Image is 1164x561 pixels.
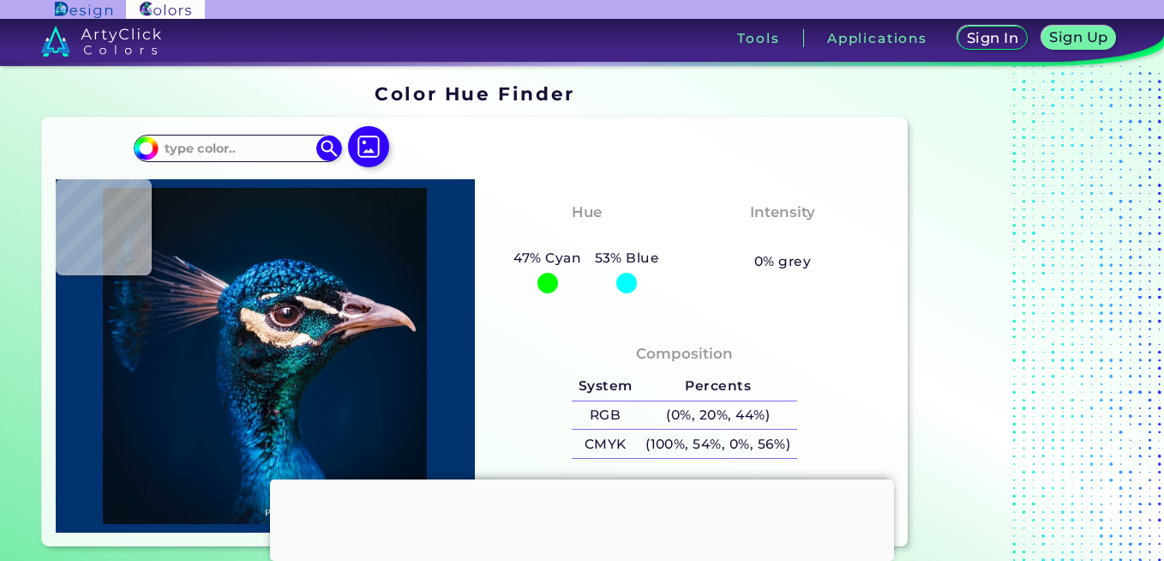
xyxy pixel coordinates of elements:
iframe: Advertisement [270,480,894,557]
h5: System [572,372,639,401]
img: ArtyClick Design logo [55,2,112,18]
h4: Composition [636,341,733,366]
img: img_pavlin.jpg [64,188,466,525]
h5: (100%, 54%, 0%, 56%) [639,430,797,458]
h3: Vibrant [746,227,820,248]
h3: Cyan-Blue [538,227,635,248]
iframe: Advertisement [915,77,1129,553]
img: icon search [316,136,342,161]
h4: Hue [572,200,602,225]
h5: Sign In [969,32,1017,45]
h5: 0% grey [754,250,811,273]
h5: (0%, 20%, 44%) [639,401,797,430]
input: type color.. [158,136,317,160]
h4: Intensity [750,200,815,225]
a: Sign In [961,27,1024,49]
h5: Sign Up [1053,31,1106,44]
h5: 47% Cyan [507,247,588,269]
h5: 53% Blue [588,247,666,269]
h5: RGB [572,401,639,430]
h1: Color Hue Finder [375,81,574,106]
h5: CMYK [572,430,639,458]
img: icon picture [348,126,389,167]
h3: Tools [737,32,779,45]
img: logo_artyclick_colors_white.svg [41,26,162,57]
h3: Applications [827,32,927,45]
a: Sign Up [1045,27,1113,49]
h5: Percents [639,372,797,401]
